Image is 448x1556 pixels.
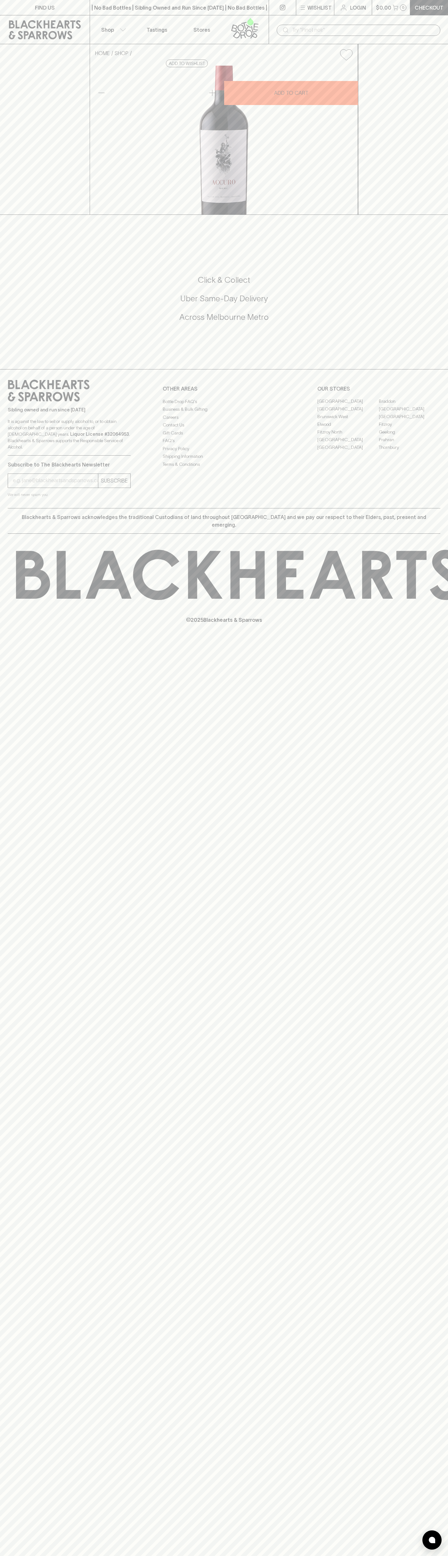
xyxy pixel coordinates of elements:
a: Terms & Conditions [163,460,286,468]
a: Geelong [379,428,440,436]
a: [GEOGRAPHIC_DATA] [379,413,440,421]
button: Add to wishlist [166,60,208,67]
a: HOME [95,50,110,56]
a: Gift Cards [163,429,286,437]
strong: Liquor License #32064953 [70,432,129,437]
a: [GEOGRAPHIC_DATA] [317,436,379,444]
p: Subscribe to The Blackhearts Newsletter [8,461,131,468]
a: Fitzroy [379,421,440,428]
p: Checkout [415,4,444,12]
a: FAQ's [163,437,286,445]
p: We will never spam you [8,491,131,498]
p: Sibling owned and run since [DATE] [8,407,131,413]
input: e.g. jane@blackheartsandsparrows.com.au [13,475,98,486]
a: [GEOGRAPHIC_DATA] [379,405,440,413]
a: Fitzroy North [317,428,379,436]
p: OTHER AREAS [163,385,286,393]
h5: Click & Collect [8,275,440,285]
a: Privacy Policy [163,445,286,452]
a: Braddon [379,398,440,405]
a: Shipping Information [163,453,286,460]
button: Add to wishlist [338,47,355,63]
p: ADD TO CART [274,89,308,97]
a: Brunswick West [317,413,379,421]
a: Thornbury [379,444,440,451]
button: Shop [90,15,135,44]
a: Elwood [317,421,379,428]
div: Call to action block [8,249,440,356]
a: Careers [163,413,286,421]
a: [GEOGRAPHIC_DATA] [317,444,379,451]
h5: Uber Same-Day Delivery [8,293,440,304]
a: Prahran [379,436,440,444]
button: ADD TO CART [224,81,358,105]
img: 25037.png [90,66,358,215]
a: Bottle Drop FAQ's [163,398,286,405]
button: SUBSCRIBE [98,474,130,488]
p: Shop [101,26,114,34]
h5: Across Melbourne Metro [8,312,440,322]
a: Business & Bulk Gifting [163,406,286,413]
a: Tastings [134,15,179,44]
input: Try "Pinot noir" [292,25,435,35]
p: Tastings [147,26,167,34]
p: 0 [402,6,404,9]
a: Stores [179,15,224,44]
p: SUBSCRIBE [101,477,128,484]
a: SHOP [115,50,128,56]
p: Wishlist [307,4,332,12]
p: Stores [193,26,210,34]
p: Blackhearts & Sparrows acknowledges the traditional Custodians of land throughout [GEOGRAPHIC_DAT... [12,513,436,529]
img: bubble-icon [429,1537,435,1543]
p: FIND US [35,4,55,12]
p: Login [350,4,366,12]
p: $0.00 [376,4,391,12]
p: OUR STORES [317,385,440,393]
a: Contact Us [163,421,286,429]
a: [GEOGRAPHIC_DATA] [317,405,379,413]
p: It is against the law to sell or supply alcohol to, or to obtain alcohol on behalf of a person un... [8,418,131,450]
a: [GEOGRAPHIC_DATA] [317,398,379,405]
